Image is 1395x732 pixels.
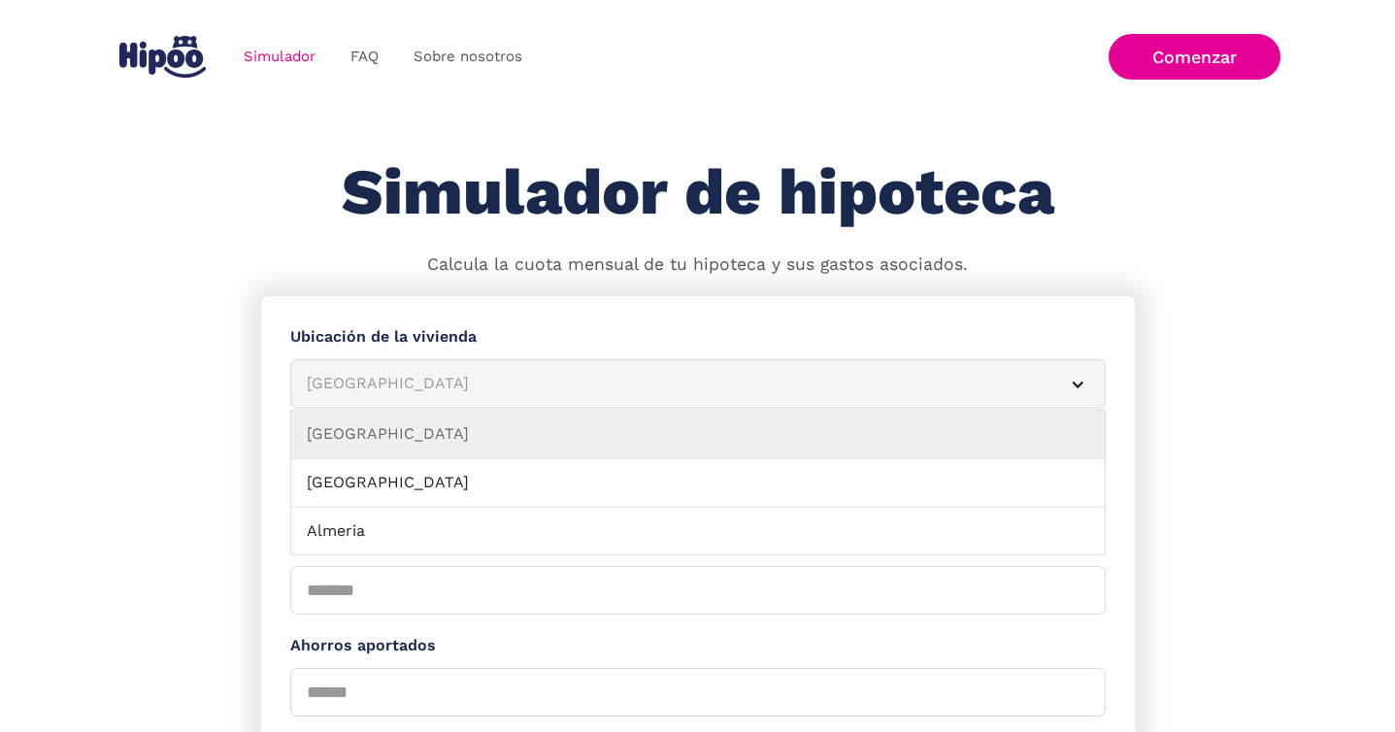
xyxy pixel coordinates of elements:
[396,38,540,76] a: Sobre nosotros
[1109,34,1280,80] a: Comenzar
[342,157,1054,228] h1: Simulador de hipoteca
[290,325,1106,349] label: Ubicación de la vivienda
[290,634,1106,658] label: Ahorros aportados
[291,508,1105,556] a: Almeria
[290,410,1106,555] nav: [GEOGRAPHIC_DATA]
[116,28,211,85] a: home
[333,38,396,76] a: FAQ
[307,372,1043,396] div: [GEOGRAPHIC_DATA]
[291,459,1105,508] a: [GEOGRAPHIC_DATA]
[290,359,1106,409] article: [GEOGRAPHIC_DATA]
[291,411,1105,459] a: [GEOGRAPHIC_DATA]
[226,38,333,76] a: Simulador
[427,252,968,278] p: Calcula la cuota mensual de tu hipoteca y sus gastos asociados.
